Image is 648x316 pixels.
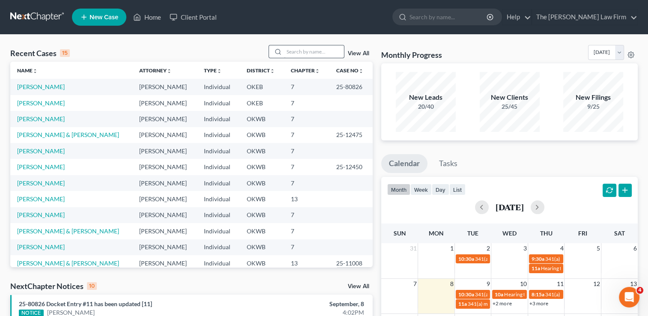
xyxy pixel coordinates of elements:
[284,159,329,175] td: 7
[240,111,284,127] td: OKWB
[523,243,528,253] span: 3
[132,255,197,271] td: [PERSON_NAME]
[284,143,329,159] td: 7
[240,191,284,207] td: OKWB
[329,255,373,271] td: 25-11008
[17,147,65,155] a: [PERSON_NAME]
[348,51,369,57] a: View All
[592,279,601,289] span: 12
[396,92,456,102] div: New Leads
[197,79,239,95] td: Individual
[412,279,418,289] span: 7
[197,175,239,191] td: Individual
[132,79,197,95] td: [PERSON_NAME]
[449,279,454,289] span: 8
[431,154,465,173] a: Tasks
[329,127,373,143] td: 25-12475
[291,67,320,74] a: Chapterunfold_more
[240,175,284,191] td: OKWB
[458,301,467,307] span: 11a
[270,69,275,74] i: unfold_more
[563,92,623,102] div: New Filings
[358,69,364,74] i: unfold_more
[132,207,197,223] td: [PERSON_NAME]
[480,92,540,102] div: New Clients
[396,102,456,111] div: 20/40
[475,256,558,262] span: 341(a) meeting for [PERSON_NAME]
[132,143,197,159] td: [PERSON_NAME]
[197,239,239,255] td: Individual
[204,67,222,74] a: Typeunfold_more
[132,111,197,127] td: [PERSON_NAME]
[132,223,197,239] td: [PERSON_NAME]
[596,243,601,253] span: 5
[90,14,118,21] span: New Case
[240,159,284,175] td: OKWB
[449,243,454,253] span: 1
[467,230,478,237] span: Tue
[17,83,65,90] a: [PERSON_NAME]
[409,243,418,253] span: 31
[240,127,284,143] td: OKWB
[167,69,172,74] i: unfold_more
[197,159,239,175] td: Individual
[578,230,587,237] span: Fri
[87,282,97,290] div: 10
[559,243,564,253] span: 4
[17,211,65,218] a: [PERSON_NAME]
[387,184,410,195] button: month
[532,291,544,298] span: 8:15a
[496,203,524,212] h2: [DATE]
[284,95,329,111] td: 7
[284,239,329,255] td: 7
[197,255,239,271] td: Individual
[17,131,119,138] a: [PERSON_NAME] & [PERSON_NAME]
[17,195,65,203] a: [PERSON_NAME]
[33,69,38,74] i: unfold_more
[329,79,373,95] td: 25-80826
[502,9,531,25] a: Help
[132,191,197,207] td: [PERSON_NAME]
[139,67,172,74] a: Attorneyunfold_more
[197,127,239,143] td: Individual
[458,256,474,262] span: 10:30a
[475,291,558,298] span: 341(a) meeting for [PERSON_NAME]
[636,287,643,294] span: 4
[284,191,329,207] td: 13
[17,227,119,235] a: [PERSON_NAME] & [PERSON_NAME]
[480,102,540,111] div: 25/45
[532,256,544,262] span: 9:30a
[240,207,284,223] td: OKWB
[240,95,284,111] td: OKEB
[19,300,152,307] a: 25-80826 Docket Entry #11 has been updated [11]
[240,255,284,271] td: OKWB
[429,230,444,237] span: Mon
[315,69,320,74] i: unfold_more
[17,115,65,122] a: [PERSON_NAME]
[614,230,625,237] span: Sat
[197,207,239,223] td: Individual
[458,291,474,298] span: 10:30a
[519,279,528,289] span: 10
[486,279,491,289] span: 9
[17,99,65,107] a: [PERSON_NAME]
[532,265,540,271] span: 11a
[381,154,427,173] a: Calendar
[165,9,221,25] a: Client Portal
[132,159,197,175] td: [PERSON_NAME]
[502,230,517,237] span: Wed
[284,127,329,143] td: 7
[197,111,239,127] td: Individual
[410,184,432,195] button: week
[563,102,623,111] div: 9/25
[532,9,637,25] a: The [PERSON_NAME] Law Firm
[247,67,275,74] a: Districtunfold_more
[132,127,197,143] td: [PERSON_NAME]
[240,143,284,159] td: OKWB
[255,300,364,308] div: September, 8
[240,239,284,255] td: OKWB
[540,230,552,237] span: Thu
[486,243,491,253] span: 2
[381,50,442,60] h3: Monthly Progress
[495,291,503,298] span: 10a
